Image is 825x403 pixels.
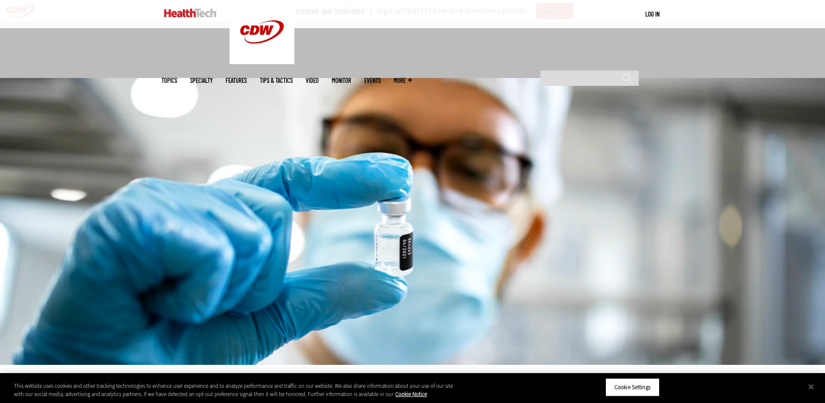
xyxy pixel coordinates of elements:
a: Features [226,77,247,84]
a: Video [306,77,319,84]
a: Events [364,77,381,84]
button: Cookie Settings [605,378,660,396]
a: CDW [230,57,294,66]
span: Specialty [190,77,213,84]
a: Log in [645,10,660,18]
button: Close [802,377,821,396]
span: Topics [162,77,177,84]
a: MonITor [332,77,351,84]
div: User menu [645,10,660,19]
a: More information about your privacy [395,390,427,398]
a: Tips & Tactics [260,77,293,84]
span: More [394,77,412,84]
img: Home [164,9,217,17]
div: This website uses cookies and other tracking technologies to enhance user experience and to analy... [14,382,454,399]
